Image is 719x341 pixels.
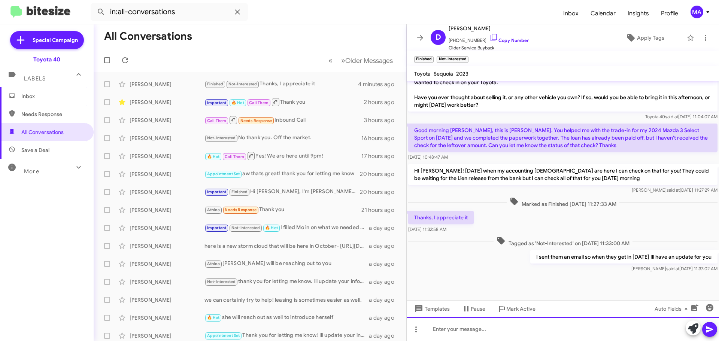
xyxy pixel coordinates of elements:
[324,53,397,68] nav: Page navigation example
[265,225,278,230] span: 🔥 Hot
[655,3,684,24] a: Profile
[358,80,400,88] div: 4 minutes ago
[436,31,441,43] span: D
[204,134,361,142] div: No thank you. Off the market.
[207,333,240,338] span: Appointment Set
[364,116,400,124] div: 3 hours ago
[130,98,204,106] div: [PERSON_NAME]
[361,206,400,214] div: 21 hours ago
[204,170,360,178] div: aw thats great! thank you for letting me know
[369,224,400,232] div: a day ago
[506,302,536,316] span: Mark Active
[665,114,678,119] span: said at
[130,134,204,142] div: [PERSON_NAME]
[691,6,703,18] div: MA
[207,118,227,123] span: Call Them
[408,68,718,112] p: Hi [PERSON_NAME] it's [PERSON_NAME] at Ourisman Toyota 40. Thanks again for being our loyal servi...
[21,128,64,136] span: All Conversations
[632,187,718,193] span: [PERSON_NAME] [DATE] 11:27:29 AM
[408,211,474,224] p: Thanks, I appreciate it
[24,168,39,175] span: More
[130,152,204,160] div: [PERSON_NAME]
[204,97,364,107] div: Thank you
[361,152,400,160] div: 17 hours ago
[471,302,485,316] span: Pause
[369,296,400,304] div: a day ago
[585,3,622,24] a: Calendar
[130,296,204,304] div: [PERSON_NAME]
[204,331,369,340] div: Thank you for letting me know! Ill update your information on my side of things.
[207,136,236,140] span: Not-Interested
[345,57,393,65] span: Older Messages
[204,80,358,88] div: Thanks, I appreciate it
[130,116,204,124] div: [PERSON_NAME]
[207,82,224,86] span: Finished
[207,100,227,105] span: Important
[507,197,619,208] span: Marked as Finished [DATE] 11:27:33 AM
[130,80,204,88] div: [PERSON_NAME]
[491,302,541,316] button: Mark Active
[369,260,400,268] div: a day ago
[622,3,655,24] a: Insights
[207,207,220,212] span: Athina
[130,224,204,232] div: [PERSON_NAME]
[361,134,400,142] div: 16 hours ago
[231,189,248,194] span: Finished
[557,3,585,24] a: Inbox
[414,56,434,63] small: Finished
[413,302,450,316] span: Templates
[364,98,400,106] div: 2 hours ago
[341,56,345,65] span: »
[207,154,220,159] span: 🔥 Hot
[489,37,529,43] a: Copy Number
[369,332,400,340] div: a day ago
[207,279,236,284] span: Not-Interested
[204,277,369,286] div: thank you for letting me know. Ill update your information on our side
[130,170,204,178] div: [PERSON_NAME]
[449,24,529,33] span: [PERSON_NAME]
[130,260,204,268] div: [PERSON_NAME]
[666,266,679,271] span: said at
[414,70,431,77] span: Toyota
[456,70,468,77] span: 2023
[231,100,244,105] span: 🔥 Hot
[130,332,204,340] div: [PERSON_NAME]
[207,315,220,320] span: 🔥 Hot
[408,164,718,185] p: HI [PERSON_NAME]! [DATE] when my accounting [DEMOGRAPHIC_DATA] are here I can check on that for y...
[228,82,257,86] span: Not-Interested
[91,3,248,21] input: Search
[369,242,400,250] div: a day ago
[204,223,369,232] div: I filled Mo in on what we needed to do for you- respond back to him when you can or let me know w...
[684,6,711,18] button: MA
[655,302,691,316] span: Auto Fields
[434,70,453,77] span: Sequoia
[21,110,85,118] span: Needs Response
[130,242,204,250] div: [PERSON_NAME]
[360,170,400,178] div: 20 hours ago
[631,266,718,271] span: [PERSON_NAME] [DATE] 11:37:02 AM
[324,53,337,68] button: Previous
[645,114,718,119] span: Toyota 40 [DATE] 11:04:07 AM
[369,314,400,322] div: a day ago
[667,187,680,193] span: said at
[207,189,227,194] span: Important
[337,53,397,68] button: Next
[606,31,683,45] button: Apply Tags
[649,302,697,316] button: Auto Fields
[204,188,360,196] div: Hi [PERSON_NAME], I'm [PERSON_NAME]. I can't take calls right now. Please resend the itemized out...
[407,302,456,316] button: Templates
[21,146,49,154] span: Save a Deal
[204,115,364,125] div: Inbound Call
[408,154,448,160] span: [DATE] 10:48:47 AM
[328,56,333,65] span: «
[10,31,84,49] a: Special Campaign
[240,118,272,123] span: Needs Response
[33,36,78,44] span: Special Campaign
[637,31,664,45] span: Apply Tags
[204,313,369,322] div: she will reach out as well to introduce herself
[130,188,204,196] div: [PERSON_NAME]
